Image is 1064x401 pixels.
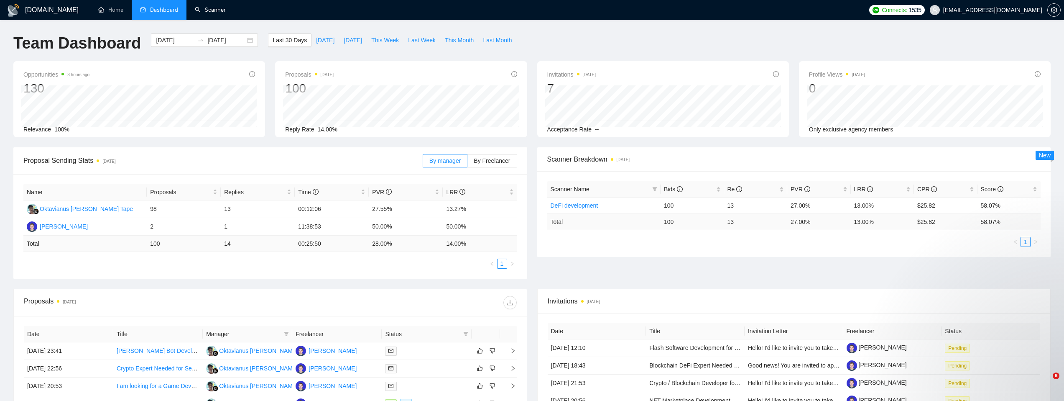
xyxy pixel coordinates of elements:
a: Blockchain DeFi Expert Needed for Dynamic Dashboard Development [649,362,832,369]
td: Flash Software Development for Flash USDT TRC20 / ECR20 and BTC [646,339,745,357]
span: New [1039,152,1051,159]
span: left [1013,239,1018,244]
span: mail [388,366,393,371]
span: Scanner Name [551,186,589,193]
span: dislike [490,365,495,372]
span: Replies [224,188,285,197]
a: Flash Software Development for Flash USDT TRC20 / ECR20 and BTC [649,344,835,351]
span: info-circle [677,186,683,192]
th: Title [113,326,203,342]
span: Invitations [547,69,596,80]
span: -- [595,126,599,133]
li: 1 [497,259,507,269]
time: [DATE] [587,299,600,304]
th: Manager [203,326,292,342]
a: MV[PERSON_NAME] [27,223,88,229]
span: Last Week [408,36,436,45]
span: swap-right [197,37,204,44]
div: [PERSON_NAME] [40,222,88,231]
td: [DATE] 18:43 [548,357,646,375]
a: OOOktavianus [PERSON_NAME] Tape [27,205,133,212]
th: Title [646,323,745,339]
a: [PERSON_NAME] [847,344,907,351]
td: Crypto / Blockchain Developer for Smart Contracts & DeFi [646,375,745,392]
button: like [475,346,485,356]
span: dislike [490,347,495,354]
time: [DATE] [102,159,115,164]
td: 1 [221,218,295,236]
a: [PERSON_NAME] [847,379,907,386]
a: [PERSON_NAME] [847,362,907,368]
a: setting [1047,7,1061,13]
td: 13 [724,197,788,213]
th: Invitation Letter [745,323,843,339]
img: c1Xuittenw2sFQBlZhJmvGyctEysf_Lt_f4dC5oVmcvV1aAXsFcICvi970CVWv_nPj [847,378,857,388]
span: By manager [429,157,461,164]
td: 11:38:53 [295,218,369,236]
span: Scanner Breakdown [547,154,1041,165]
td: 100 [661,213,724,230]
div: 0 [809,80,865,96]
a: [PERSON_NAME] Bot Development High-Frequency Trading [117,347,276,354]
span: filter [463,332,468,337]
span: filter [652,187,657,192]
span: to [197,37,204,44]
img: MV [296,381,306,391]
span: Only exclusive agency members [809,126,893,133]
td: [DATE] 21:53 [548,375,646,392]
td: Blockchain DeFi Expert Needed for Dynamic Dashboard Development [646,357,745,375]
span: info-circle [998,186,1003,192]
h1: Team Dashboard [13,33,141,53]
span: 14.00% [318,126,337,133]
span: filter [651,183,659,195]
td: 27.00 % [787,213,851,230]
td: 98 [147,200,221,218]
button: Last Week [403,33,440,47]
span: Proposal Sending Stats [23,155,423,166]
time: [DATE] [321,72,334,77]
td: [DATE] 12:10 [548,339,646,357]
img: gigradar-bm.png [212,386,218,391]
a: OOOktavianus [PERSON_NAME] Tape [206,382,312,389]
span: 8 [1053,373,1059,379]
img: logo [7,4,20,17]
button: Last 30 Days [268,33,311,47]
td: I am looking for a Game Developer to integrate a play-to-earn game into my VPN service. [113,378,203,395]
img: MV [296,363,306,374]
div: Oktavianus [PERSON_NAME] Tape [219,364,312,373]
span: Proposals [150,188,211,197]
button: [DATE] [339,33,367,47]
span: [DATE] [344,36,362,45]
td: 00:25:50 [295,236,369,252]
span: 1535 [909,5,921,15]
span: Status [385,329,459,339]
span: mail [388,383,393,388]
span: Last Month [483,36,512,45]
span: PVR [791,186,810,193]
td: [DATE] 22:56 [24,360,113,378]
span: right [1033,239,1038,244]
span: info-circle [931,186,937,192]
img: OO [206,381,217,391]
a: 1 [498,259,507,268]
span: LRR [854,186,873,193]
span: Bids [664,186,683,193]
span: Last 30 Days [273,36,307,45]
span: 100% [54,126,69,133]
th: Name [23,184,147,200]
td: 13.00% [851,197,914,213]
td: Crypto Expert Needed for Secure Tether (TRC-20) Acquisition – Long-Term Opportunity Possible [113,360,203,378]
a: homeHome [98,6,123,13]
td: 28.00 % [369,236,443,252]
td: $25.82 [914,197,977,213]
span: info-circle [867,186,873,192]
div: Oktavianus [PERSON_NAME] Tape [219,381,312,391]
button: dislike [487,346,498,356]
a: Crypto / Blockchain Developer for Smart Contracts & DeFi [649,380,800,386]
img: upwork-logo.png [873,7,879,13]
li: Previous Page [1010,237,1021,247]
span: Acceptance Rate [547,126,592,133]
span: Relevance [23,126,51,133]
span: Dashboard [150,6,178,13]
span: Proposals [285,69,334,80]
